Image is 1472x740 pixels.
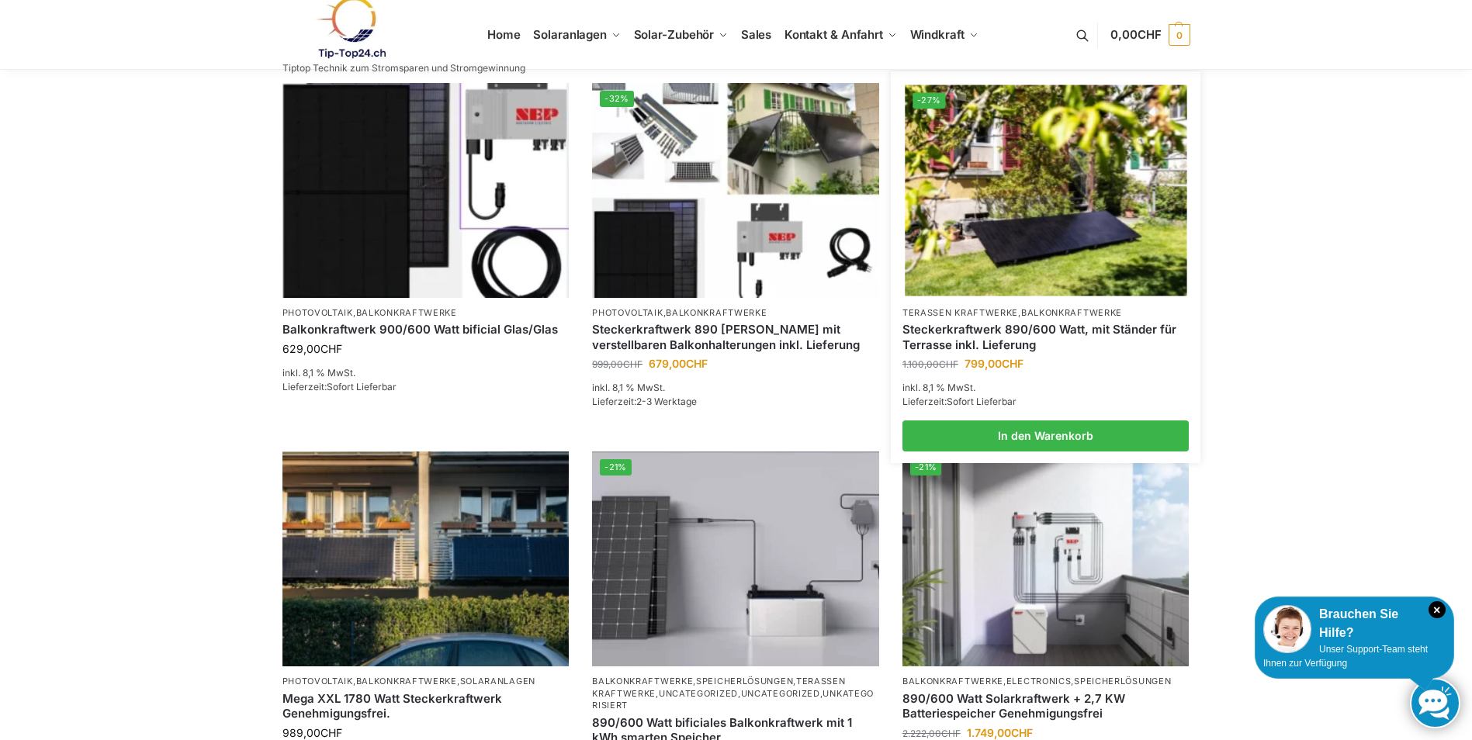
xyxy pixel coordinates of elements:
a: Balkonkraftwerke [356,676,457,686]
img: Customer service [1263,605,1311,653]
a: Photovoltaik [282,676,353,686]
bdi: 1.100,00 [902,358,958,370]
a: Speicherlösungen [696,676,793,686]
a: 890/600 Watt Solarkraftwerk + 2,7 KW Batteriespeicher Genehmigungsfrei [902,691,1190,721]
p: inkl. 8,1 % MwSt. [282,366,570,380]
div: Brauchen Sie Hilfe? [1263,605,1446,642]
p: inkl. 8,1 % MwSt. [592,381,879,395]
img: Bificiales Hochleistungsmodul [282,83,570,298]
span: Lieferzeit: [282,381,397,392]
a: Terassen Kraftwerke [592,676,845,698]
a: Uncategorized [659,688,738,699]
p: , [902,307,1190,319]
span: CHF [320,726,342,739]
span: 0 [1169,24,1190,46]
a: Electronics [1006,676,1072,686]
a: 0,00CHF 0 [1110,12,1190,58]
span: Lieferzeit: [902,396,1017,407]
a: Balkonkraftwerke [356,307,457,318]
a: Steckerkraftwerk 890 Watt mit verstellbaren Balkonhalterungen inkl. Lieferung [592,322,879,352]
i: Schließen [1429,601,1446,618]
p: inkl. 8,1 % MwSt. [902,381,1190,395]
span: Sofort Lieferbar [947,396,1017,407]
bdi: 989,00 [282,726,342,739]
span: CHF [941,728,961,739]
img: Steckerkraftwerk 890/600 Watt, mit Ständer für Terrasse inkl. Lieferung [905,85,1186,296]
img: Steckerkraftwerk mit 2,7kwh-Speicher [902,451,1190,666]
a: Balkonkraftwerke [902,676,1003,686]
a: Balkonkraftwerke [1021,307,1122,318]
span: CHF [623,358,642,370]
a: Solaranlagen [460,676,535,686]
span: Windkraft [910,27,965,42]
a: -32%860 Watt Komplett mit Balkonhalterung [592,83,879,298]
a: Mega XXL 1780 Watt Steckerkraftwerk Genehmigungsfrei. [282,691,570,721]
bdi: 629,00 [282,342,342,355]
a: -27%Steckerkraftwerk 890/600 Watt, mit Ständer für Terrasse inkl. Lieferung [905,85,1186,296]
span: CHF [1002,357,1023,370]
bdi: 1.749,00 [967,726,1033,739]
span: CHF [939,358,958,370]
a: Terassen Kraftwerke [902,307,1018,318]
span: Solar-Zubehör [634,27,715,42]
p: , [282,307,570,319]
img: ASE 1000 Batteriespeicher [592,451,879,666]
a: Speicherlösungen [1074,676,1171,686]
a: Steckerkraftwerk 890/600 Watt, mit Ständer für Terrasse inkl. Lieferung [902,322,1190,352]
a: In den Warenkorb legen: „Steckerkraftwerk 890/600 Watt, mit Ständer für Terrasse inkl. Lieferung“ [902,420,1190,451]
bdi: 679,00 [649,357,708,370]
p: , , [282,676,570,687]
p: , , , , , [592,676,879,711]
img: 860 Watt Komplett mit Balkonhalterung [592,83,879,298]
a: Photovoltaik [592,307,663,318]
span: 2-3 Werktage [636,396,697,407]
a: Photovoltaik [282,307,353,318]
span: Solaranlagen [533,27,607,42]
span: CHF [686,357,708,370]
span: CHF [1011,726,1033,739]
a: Balkonkraftwerke [592,676,693,686]
span: Sofort Lieferbar [327,381,397,392]
span: Lieferzeit: [592,396,697,407]
span: 0,00 [1110,27,1161,42]
bdi: 799,00 [965,357,1023,370]
span: CHF [1138,27,1162,42]
bdi: 2.222,00 [902,728,961,739]
a: -21%Steckerkraftwerk mit 2,7kwh-Speicher [902,451,1190,666]
a: Unkategorisiert [592,688,874,711]
p: Tiptop Technik zum Stromsparen und Stromgewinnung [282,64,525,73]
span: CHF [320,342,342,355]
a: Balkonkraftwerke [666,307,767,318]
span: Kontakt & Anfahrt [784,27,883,42]
span: Sales [741,27,772,42]
bdi: 999,00 [592,358,642,370]
p: , [592,307,879,319]
img: 2 Balkonkraftwerke [282,451,570,666]
a: Balkonkraftwerk 900/600 Watt bificial Glas/Glas [282,322,570,337]
a: -21%ASE 1000 Batteriespeicher [592,451,879,666]
a: Uncategorized [741,688,820,699]
span: Unser Support-Team steht Ihnen zur Verfügung [1263,644,1428,669]
p: , , [902,676,1190,687]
